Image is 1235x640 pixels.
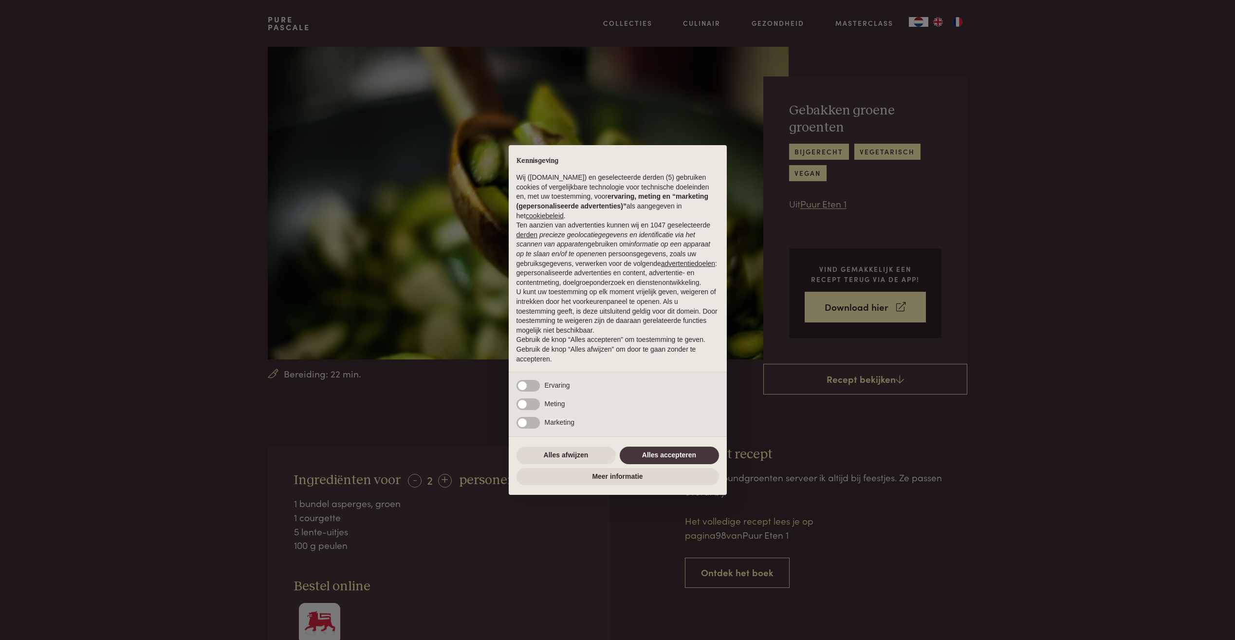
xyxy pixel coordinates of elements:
p: Wij ([DOMAIN_NAME]) en geselecteerde derden (5) gebruiken cookies of vergelijkbare technologie vo... [516,173,719,221]
a: cookiebeleid [526,212,564,220]
button: Meer informatie [516,468,719,486]
button: Alles accepteren [620,447,719,464]
p: Ten aanzien van advertenties kunnen wij en 1047 geselecteerde gebruiken om en persoonsgegevens, z... [516,221,719,287]
h2: Kennisgeving [516,157,719,166]
span: Meting [545,400,565,408]
button: advertentiedoelen [661,259,715,269]
p: U kunt uw toestemming op elk moment vrijelijk geven, weigeren of intrekken door het voorkeurenpan... [516,287,719,335]
em: precieze geolocatiegegevens en identificatie via het scannen van apparaten [516,231,695,248]
span: Ervaring [545,381,570,389]
span: Marketing [545,418,574,426]
p: Gebruik de knop “Alles accepteren” om toestemming te geven. Gebruik de knop “Alles afwijzen” om d... [516,335,719,364]
strong: ervaring, meting en “marketing (gepersonaliseerde advertenties)” [516,192,708,210]
em: informatie op een apparaat op te slaan en/of te openen [516,240,711,258]
button: Alles afwijzen [516,447,616,464]
button: derden [516,230,538,240]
